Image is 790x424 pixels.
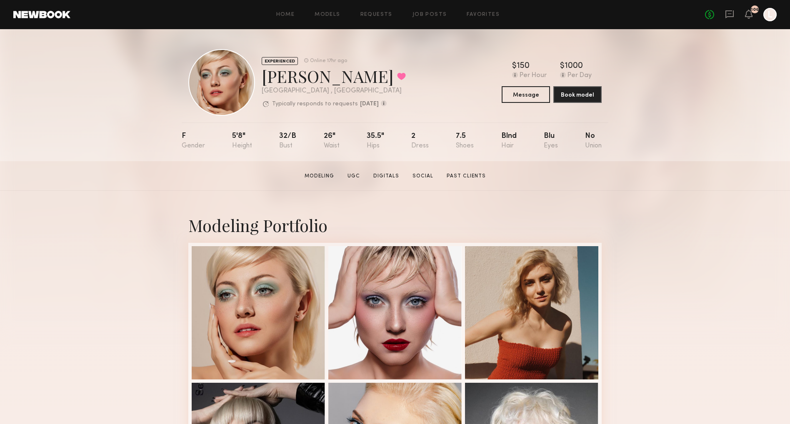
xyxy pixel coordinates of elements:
a: Social [409,172,437,180]
div: 1000 [565,62,583,70]
div: Per Hour [520,72,547,80]
div: 35.5" [367,132,384,150]
div: 5'8" [232,132,252,150]
div: F [182,132,205,150]
div: 7.5 [456,132,474,150]
a: Past Clients [443,172,489,180]
p: Typically responds to requests [272,101,358,107]
a: Modeling [301,172,337,180]
b: [DATE] [360,101,379,107]
div: No [585,132,602,150]
a: Models [315,12,340,17]
a: Requests [360,12,392,17]
div: Blnd [501,132,517,150]
a: Digitals [370,172,402,180]
a: L [763,8,777,21]
div: Blu [544,132,558,150]
div: [GEOGRAPHIC_DATA] , [GEOGRAPHIC_DATA] [262,87,406,95]
div: 2 [411,132,429,150]
div: [PERSON_NAME] [262,65,406,87]
div: 26" [324,132,340,150]
div: $ [512,62,517,70]
button: Message [502,86,550,103]
div: EXPERIENCED [262,57,298,65]
div: 106 [751,7,759,12]
div: 150 [517,62,530,70]
button: Book model [553,86,602,103]
a: UGC [344,172,363,180]
div: Modeling Portfolio [188,214,602,236]
div: 32/b [279,132,296,150]
a: Job Posts [412,12,447,17]
a: Home [276,12,295,17]
div: Online 17hr ago [310,58,347,64]
div: $ [560,62,565,70]
div: Per Day [567,72,592,80]
a: Favorites [467,12,500,17]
